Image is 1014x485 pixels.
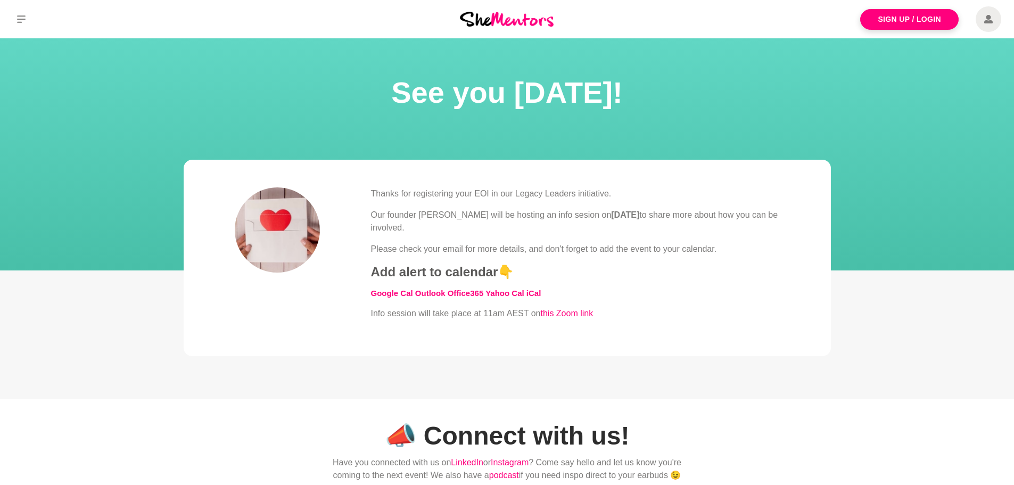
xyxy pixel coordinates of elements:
a: podcast [489,471,519,480]
a: Sign Up / Login [860,9,959,30]
a: iCal [526,289,541,298]
a: Yahoo Cal [485,289,524,298]
a: Google Cal [371,289,413,298]
a: this Zoom link [541,309,593,318]
a: Outlook [415,289,446,298]
h5: ​ [371,289,780,299]
h1: 📣 Connect with us! [320,420,695,452]
h1: See you [DATE]! [13,72,1001,113]
a: Office365 [448,289,484,298]
img: She Mentors Logo [460,12,554,26]
a: Instagram [491,458,529,467]
strong: [DATE] [611,210,639,219]
p: Please check your email for more details, and don't forget to add the event to your calendar. [371,243,780,256]
h4: Add alert to calendar👇 [371,264,780,280]
p: Our founder [PERSON_NAME] will be hosting an info sesion on to share more about how you can be in... [371,209,780,234]
p: Thanks for registering your EOI in our Legacy Leaders initiative. [371,187,780,200]
p: Have you connected with us on or ? Come say hello and let us know you're coming to the next event... [320,456,695,482]
p: Info session will take place at 11am AEST on [371,307,780,320]
a: LinkedIn [451,458,483,467]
